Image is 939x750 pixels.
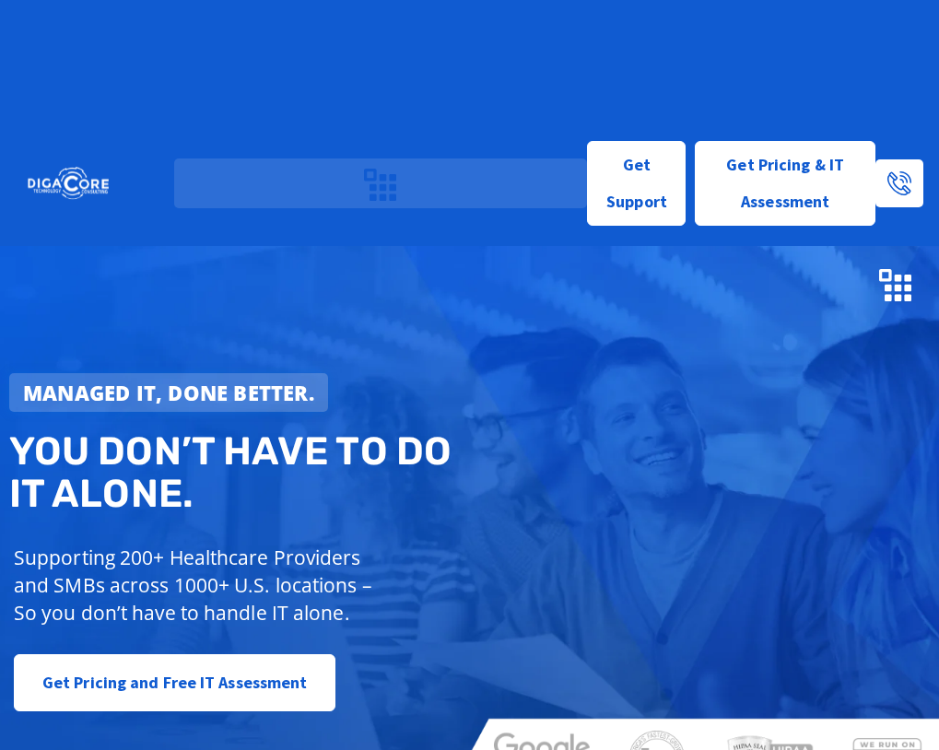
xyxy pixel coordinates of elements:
[14,654,335,711] a: Get Pricing and Free IT Assessment
[14,544,393,627] p: Supporting 200+ Healthcare Providers and SMBs across 1000+ U.S. locations – So you don’t have to ...
[695,141,875,226] a: Get Pricing & IT Assessment
[587,141,686,226] a: Get Support
[147,244,333,324] img: DigaCore Technology Consulting
[357,158,405,209] div: Menu Toggle
[9,430,477,515] h2: You don’t have to do IT alone.
[42,664,307,701] span: Get Pricing and Free IT Assessment
[603,146,671,220] span: Get Support
[28,166,109,201] img: DigaCore Technology Consulting
[872,259,921,310] div: Menu Toggle
[710,146,861,220] span: Get Pricing & IT Assessment
[9,373,328,412] a: Managed IT, done better.
[23,379,314,406] strong: Managed IT, done better.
